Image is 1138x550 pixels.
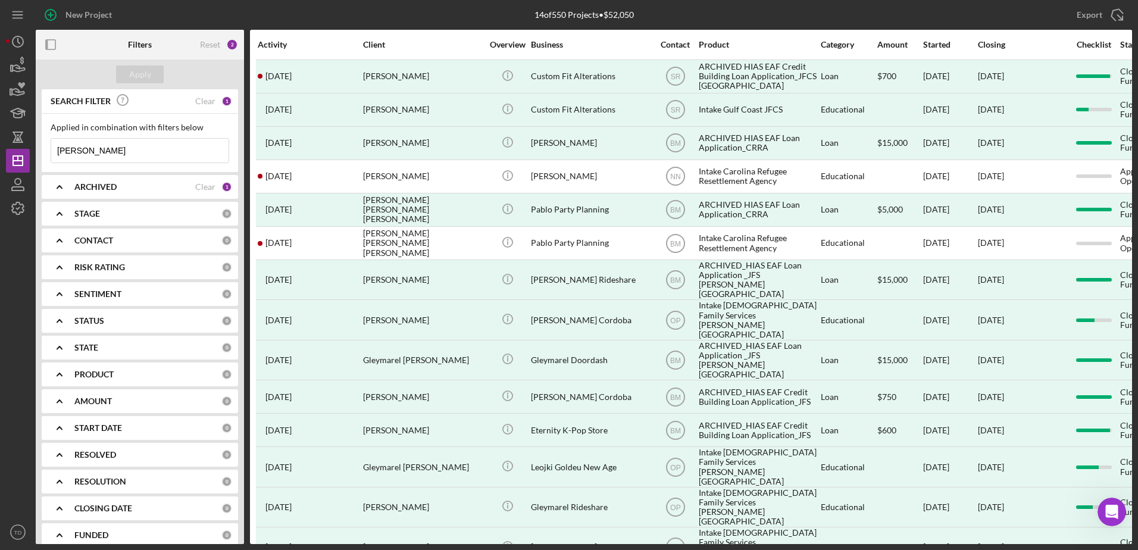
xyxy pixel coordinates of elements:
b: STATE [74,343,98,352]
div: [PERSON_NAME] [531,127,650,159]
div: [PERSON_NAME] [363,261,482,299]
div: Educational [821,301,876,339]
b: RESOLUTION [74,477,126,486]
div: Educational [821,448,876,486]
iframe: Intercom live chat [1098,498,1126,526]
div: [PERSON_NAME] [531,161,650,192]
div: Export [1077,3,1102,27]
div: Leojki Goldeu New Age [531,448,650,486]
div: [DATE] [978,426,1004,435]
div: [DATE] [923,414,977,446]
div: 0 [221,289,232,299]
time: 2024-07-29 20:14 [265,238,292,248]
div: [PERSON_NAME] [363,381,482,412]
div: 0 [221,235,232,246]
div: [DATE] [923,227,977,259]
div: Operator says… [10,116,229,168]
div: [DATE] [923,94,977,126]
div: [DATE] [923,488,977,526]
div: Loan [821,194,876,226]
div: Our offices are closed for the Fourth of July Holiday until [DATE]. [36,71,216,94]
text: BM [670,239,681,248]
div: Educational [821,488,876,526]
div: 0 [221,208,232,219]
div: [DATE] [923,448,977,486]
text: BM [670,276,681,285]
div: $15,000 [877,127,922,159]
div: Activity [258,40,362,49]
span: Can't load new messages [11,400,110,408]
div: 0 [221,503,232,514]
div: Close [209,5,230,26]
div: Eternity K-Pop Store [531,414,650,446]
div: [DATE] [923,341,977,379]
text: TD [14,529,22,536]
div: [DATE] [923,127,977,159]
div: Loan [821,381,876,412]
text: OP [670,316,680,324]
div: Clear [195,96,215,106]
div: Business [531,40,650,49]
text: BM [670,426,681,435]
time: [DATE] [978,171,1004,181]
div: Clear [195,182,215,192]
div: Gleymarel Doordash [531,341,650,379]
div: Loan [821,414,876,446]
div: ARCHIVED HIAS EAF Credit Building Loan Application_JFCS [GEOGRAPHIC_DATA] [699,61,818,92]
div: Operator • Just now [19,145,91,152]
div: [DATE] [923,381,977,412]
div: [PERSON_NAME] [PERSON_NAME] [PERSON_NAME] [363,227,482,259]
div: [DATE] [978,355,1004,365]
div: Intake Carolina Refugee Resettlement Agency [699,227,818,259]
div: Loan [821,127,876,159]
div: Loan [821,261,876,299]
button: General Support [57,315,143,339]
button: Export [1065,3,1132,27]
div: Started [923,40,977,49]
div: Amount [877,40,922,49]
div: Client [363,40,482,49]
div: [DATE] [923,194,977,226]
b: ARCHIVED [74,182,117,192]
div: [DATE] [923,61,977,92]
div: Pablo Party Planning [531,227,650,259]
time: 2023-08-30 14:34 [265,462,292,472]
button: go back [8,5,30,27]
time: [DATE] [978,502,1004,512]
div: [PERSON_NAME] [363,301,482,339]
div: $15,000 [877,261,922,299]
div: Checklist [1068,40,1119,49]
button: Reconnect [182,400,227,408]
div: Custom Fit Alterations [531,61,650,92]
div: [DATE] [978,392,1004,402]
b: START DATE [74,423,122,433]
div: 14 of 550 Projects • $52,050 [534,10,634,20]
b: RISK RATING [74,262,125,272]
button: Account Add-Ons / New Staff [85,345,223,368]
div: Gleymarel [PERSON_NAME] [363,341,482,379]
b: AMOUNT [74,396,112,406]
div: 0 [221,449,232,460]
div: [PERSON_NAME] [PERSON_NAME] [PERSON_NAME] [363,194,482,226]
div: 0 [221,262,232,273]
div: What type of support do you need?Operator • Just now [10,116,176,142]
div: Reset [200,40,220,49]
div: 2 [226,39,238,51]
div: 0 [221,530,232,540]
div: 0 [221,423,232,433]
div: [PERSON_NAME] [363,161,482,192]
div: Intake Carolina Refugee Resettlement Agency [699,161,818,192]
div: [DATE] [923,161,977,192]
div: 1 [221,96,232,107]
time: [DATE] [978,104,1004,114]
div: [DATE] [923,261,977,299]
time: 2024-10-03 20:37 [265,171,292,181]
text: BM [670,139,681,148]
div: [DATE] [978,205,1004,214]
time: [DATE] [978,237,1004,248]
div: [DATE] [978,138,1004,148]
div: [PERSON_NAME] Rideshare [531,261,650,299]
div: 0 [221,396,232,407]
h1: Operator [58,11,100,20]
div: 0 [221,476,232,487]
